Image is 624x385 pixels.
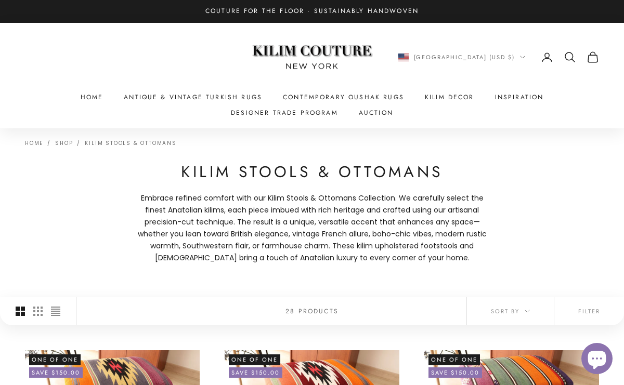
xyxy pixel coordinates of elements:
[425,92,474,102] summary: Kilim Decor
[467,297,554,325] button: Sort by
[25,139,177,146] nav: Breadcrumb
[398,51,600,63] nav: Secondary navigation
[283,92,404,102] a: Contemporary Oushak Rugs
[398,52,526,62] button: Change country or currency
[247,33,377,82] img: Logo of Kilim Couture New York
[29,367,83,378] on-sale-badge: Save $150.00
[51,297,60,325] button: Switch to compact product images
[124,92,262,102] a: Antique & Vintage Turkish Rugs
[495,92,544,102] a: Inspiration
[554,297,624,325] button: Filter
[135,192,489,264] span: Embrace refined comfort with our Kilim Stools & Ottomans Collection. We carefully select the fine...
[285,306,339,316] p: 28 products
[25,139,43,147] a: Home
[55,139,73,147] a: Shop
[359,108,393,118] a: Auction
[229,367,282,378] on-sale-badge: Save $150.00
[16,297,25,325] button: Switch to larger product images
[29,354,81,365] span: One of One
[85,139,176,147] a: Kilim Stools & Ottomans
[491,307,530,316] span: Sort by
[398,54,409,61] img: United States
[135,162,489,182] h1: Kilim Stools & Ottomans
[81,92,103,102] a: Home
[414,52,515,62] span: [GEOGRAPHIC_DATA] (USD $)
[33,297,43,325] button: Switch to smaller product images
[428,367,482,378] on-sale-badge: Save $150.00
[229,354,280,365] span: One of One
[578,343,616,377] inbox-online-store-chat: Shopify online store chat
[205,6,419,17] p: Couture for the Floor · Sustainably Handwoven
[428,354,480,365] span: One of One
[25,92,599,118] nav: Primary navigation
[231,108,338,118] a: Designer Trade Program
